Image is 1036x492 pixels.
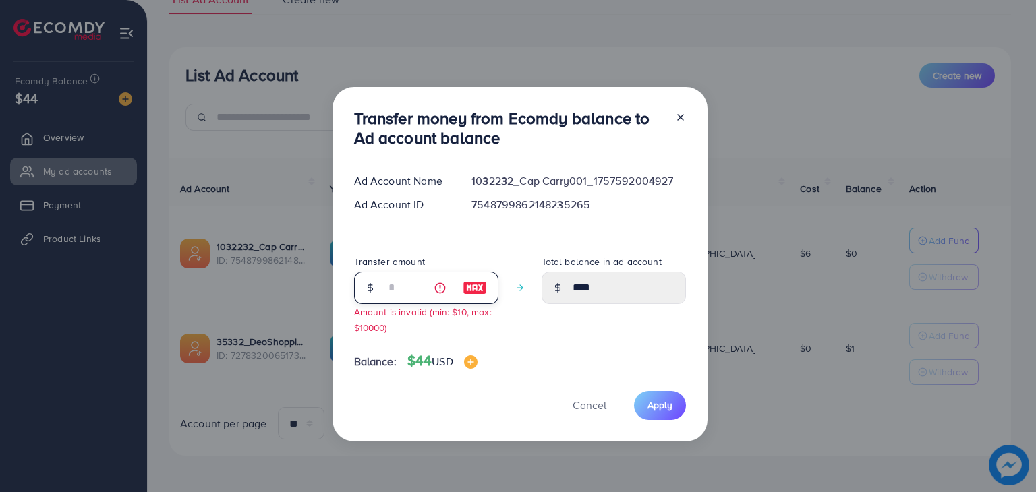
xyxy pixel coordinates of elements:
div: 1032232_Cap Carry001_1757592004927 [461,173,696,189]
label: Total balance in ad account [542,255,662,268]
span: Apply [647,398,672,412]
button: Cancel [556,391,623,420]
h4: $44 [407,352,478,369]
span: Balance: [354,354,397,369]
img: image [464,355,478,369]
div: Ad Account ID [343,197,461,212]
div: 7548799862148235265 [461,197,696,212]
span: USD [432,354,453,369]
label: Transfer amount [354,255,425,268]
span: Cancel [573,398,606,412]
small: Amount is invalid (min: $10, max: $10000) [354,305,492,334]
button: Apply [634,391,686,420]
h3: Transfer money from Ecomdy balance to Ad account balance [354,109,664,148]
div: Ad Account Name [343,173,461,189]
img: image [463,280,487,296]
